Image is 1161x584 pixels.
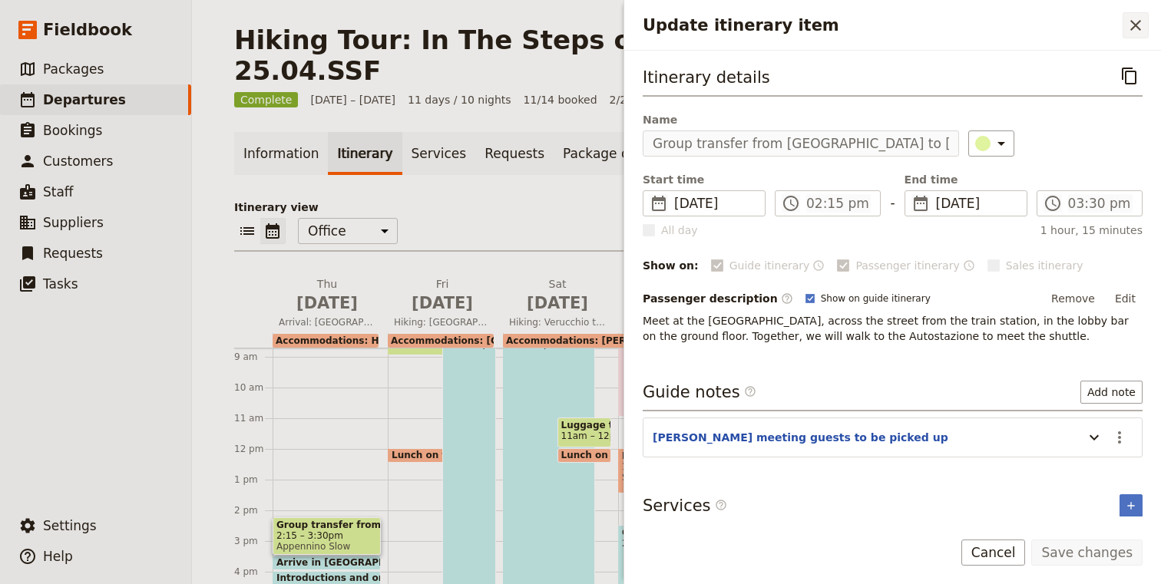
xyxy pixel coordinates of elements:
h2: Fri [394,276,491,315]
button: Close drawer [1123,12,1149,38]
input: Name [643,130,959,157]
span: Passenger itinerary [855,258,959,273]
span: Bookings [43,123,102,138]
button: Calendar view [260,218,286,244]
div: 4 pm [234,566,273,578]
div: Group transfer from [GEOGRAPHIC_DATA] to [GEOGRAPHIC_DATA]2:15 – 3:30pmAppennino Slow [273,517,381,555]
span: ​ [715,499,727,517]
span: Lunch on the trail [561,450,660,460]
div: Arrive in [GEOGRAPHIC_DATA] [273,556,381,570]
div: Lunch on the trail (BYO) [388,448,480,463]
span: 2 / 2 staff assigned [610,92,702,107]
p: Itinerary view [234,200,1119,215]
button: Thu [DATE]Arrival: [GEOGRAPHIC_DATA] to [GEOGRAPHIC_DATA] [273,276,388,333]
span: [DATE] [394,292,491,315]
a: Package options [554,132,678,175]
span: Sales itinerary [1006,258,1083,273]
span: Accommodations: Hotel Card [276,335,426,346]
button: Save changes [1031,539,1143,566]
span: Fieldbook [43,18,132,41]
input: ​ [806,194,871,213]
div: 1 pm [234,473,273,486]
span: ​ [744,385,756,398]
button: Sun [DATE]Exploring: [GEOGRAPHIC_DATA][PERSON_NAME] [618,276,733,333]
button: Copy itinerary item [1116,63,1143,89]
span: ​ [744,385,756,404]
div: Accommodations: [GEOGRAPHIC_DATA] [388,334,494,348]
span: Staff [43,184,74,200]
span: 2:15 – 3:30pm [276,530,377,541]
span: Name [643,112,959,127]
span: 12 – 1:30pm [622,461,723,472]
span: All day [661,223,698,238]
div: Accommodations: Hotel Card [273,334,379,348]
a: Itinerary [328,132,402,175]
input: ​ [1068,194,1133,213]
span: Settings [43,518,97,533]
button: Fri [DATE]Hiking: [GEOGRAPHIC_DATA] to [GEOGRAPHIC_DATA] [388,276,503,333]
span: Help [43,549,73,564]
a: Information [234,132,328,175]
h3: Itinerary details [643,66,770,89]
span: 2:30 – 5pm [622,538,723,549]
div: 12 pm [234,443,273,455]
span: San [PERSON_NAME] Diffuso [622,472,723,483]
span: ​ [1044,194,1062,213]
span: Departures [43,92,126,107]
span: Arrival: [GEOGRAPHIC_DATA] to [GEOGRAPHIC_DATA] [273,316,382,328]
h2: Update itinerary item [643,14,1123,37]
span: Guide itinerary [729,258,810,273]
span: [DATE] [936,194,1017,213]
span: 11am – 12pm [561,431,625,441]
label: Passenger description [643,291,793,306]
span: [DATE] [674,194,756,213]
span: Lunch together [622,450,723,461]
span: 11/14 booked [524,92,597,107]
div: Free time8 – 11am [618,325,710,417]
span: Arrive in [GEOGRAPHIC_DATA] [276,557,439,568]
div: 3 pm [234,535,273,547]
span: Requests [43,246,103,261]
span: 11 days / 10 nights [408,92,511,107]
div: 11 am [234,412,273,424]
div: 2 pm [234,504,273,516]
button: Time shown on passenger itinerary [963,256,975,275]
button: List view [234,218,260,244]
button: Add service inclusion [1120,494,1143,517]
div: 10 am [234,381,273,394]
div: Luggage transfer11am – 12pm [557,417,612,447]
div: ​ [977,134,1011,153]
span: - [890,193,895,216]
span: Complete [234,92,298,107]
a: Requests [475,132,554,175]
button: Edit [1108,287,1143,310]
span: Tasks [43,276,78,292]
div: 9 am [234,351,273,363]
span: Packages [43,61,104,77]
span: Customers [43,153,113,169]
span: ​ [782,194,800,213]
div: Lunch on the trail [557,448,612,463]
span: Show on guide itinerary [821,292,931,305]
button: Add note [1080,381,1143,404]
span: Group transfer from [GEOGRAPHIC_DATA] to [GEOGRAPHIC_DATA] [276,520,377,530]
button: Sat [DATE]Hiking: Verucchio to [GEOGRAPHIC_DATA][PERSON_NAME] [503,276,618,333]
span: Lunch on the trail (BYO) [392,450,523,460]
span: Meet at the [GEOGRAPHIC_DATA], across the street from the train station, in the lobby bar on the ... [643,315,1132,342]
span: [DATE] [279,292,375,315]
span: Start time [643,172,766,187]
span: End time [905,172,1027,187]
span: ​ [781,292,793,305]
span: Guided tour [622,527,723,538]
span: ​ [650,194,668,213]
button: Actions [1106,424,1133,450]
button: ​ [968,130,1014,157]
span: [DATE] [509,292,606,315]
div: Show on: [643,258,699,273]
h2: Thu [279,276,375,315]
span: [DATE] – [DATE] [310,92,395,107]
span: 1 hour, 15 minutes [1040,223,1143,238]
span: Suppliers [43,215,104,230]
a: Services [402,132,476,175]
